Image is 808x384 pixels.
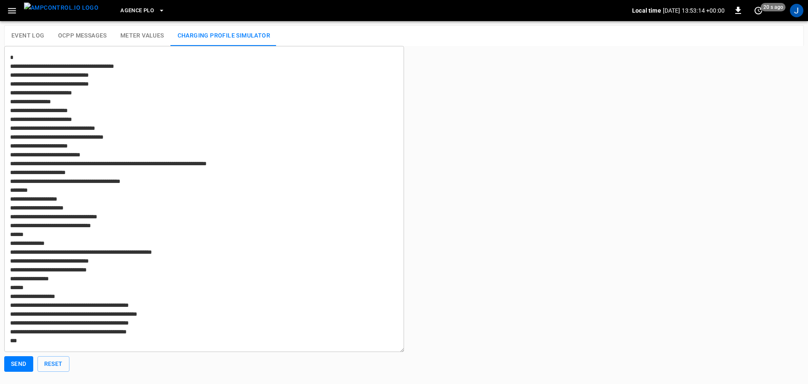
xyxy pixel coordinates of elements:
[51,26,114,46] button: OCPP Messages
[4,356,33,372] button: Send
[752,4,765,17] button: set refresh interval
[117,3,168,19] button: Agence PLO
[5,26,51,46] button: Event Log
[120,6,154,16] span: Agence PLO
[171,26,277,46] button: Charging Profile Simulator
[37,356,69,372] button: Reset
[114,26,171,46] button: Meter Values
[5,26,803,46] div: reports tabs
[632,6,661,15] p: Local time
[663,6,725,15] p: [DATE] 13:53:14 +00:00
[790,4,803,17] div: profile-icon
[761,3,786,11] span: 20 s ago
[24,3,98,13] img: ampcontrol.io logo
